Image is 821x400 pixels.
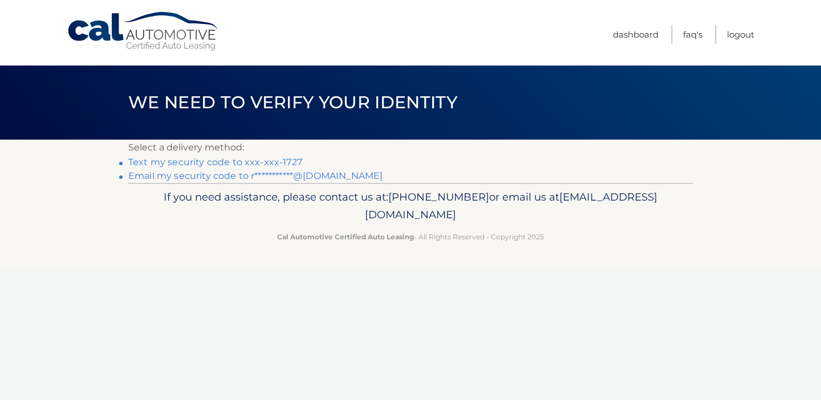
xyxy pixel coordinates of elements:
[277,232,414,241] strong: Cal Automotive Certified Auto Leasing
[683,25,702,44] a: FAQ's
[613,25,659,44] a: Dashboard
[128,157,302,168] a: Text my security code to xxx-xxx-1727
[388,190,489,203] span: [PHONE_NUMBER]
[727,25,754,44] a: Logout
[67,11,221,52] a: Cal Automotive
[128,92,457,113] span: We need to verify your identity
[136,188,685,225] p: If you need assistance, please contact us at: or email us at
[136,231,685,243] p: - All Rights Reserved - Copyright 2025
[128,140,693,156] p: Select a delivery method:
